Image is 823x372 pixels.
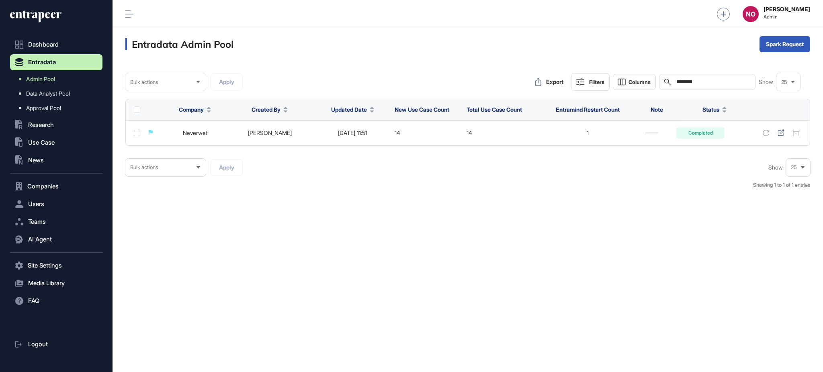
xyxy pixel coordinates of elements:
span: Data Analyst Pool [26,90,70,97]
a: Data Analyst Pool [14,86,102,101]
div: Showing 1 to 1 of 1 entries [753,181,810,189]
button: News [10,152,102,168]
a: Logout [10,336,102,352]
span: Total Use Case Count [467,106,522,113]
span: Status [702,105,719,114]
button: Use Case [10,135,102,151]
span: Site Settings [28,262,62,269]
span: Note [651,106,663,113]
span: Research [28,122,54,128]
span: Entradata [28,59,56,65]
span: Companies [27,183,59,190]
button: Columns [613,74,656,90]
div: [DATE] 11:51 [319,130,387,136]
button: Company [179,105,211,114]
div: 14 [467,130,530,136]
button: Research [10,117,102,133]
button: NO [743,6,759,22]
span: Entramind Restart Count [556,106,620,113]
span: 25 [791,164,797,170]
span: Users [28,201,44,207]
span: FAQ [28,298,39,304]
div: Completed [676,127,725,139]
button: Entradata [10,54,102,70]
button: Users [10,196,102,212]
span: New Use Case Count [395,106,449,113]
a: Neverwet [183,129,207,136]
span: Bulk actions [130,79,158,85]
span: Columns [629,79,651,85]
span: News [28,157,44,164]
button: FAQ [10,293,102,309]
button: AI Agent [10,231,102,247]
div: 1 [538,130,637,136]
button: Status [702,105,727,114]
span: Dashboard [28,41,59,48]
button: Teams [10,214,102,230]
a: Admin Pool [14,72,102,86]
button: Filters [571,73,610,91]
button: Created By [252,105,288,114]
span: 25 [781,79,787,85]
button: Site Settings [10,258,102,274]
a: Dashboard [10,37,102,53]
button: Companies [10,178,102,194]
button: Export [531,74,568,90]
strong: [PERSON_NAME] [764,6,810,12]
span: Admin [764,14,810,20]
button: Updated Date [331,105,374,114]
span: Logout [28,341,48,347]
div: 14 [395,130,459,136]
span: Updated Date [331,105,367,114]
span: Company [179,105,204,114]
span: Bulk actions [130,164,158,170]
a: [PERSON_NAME] [248,129,292,136]
span: AI Agent [28,236,52,243]
div: Filters [589,79,604,85]
button: Media Library [10,275,102,291]
span: Created By [252,105,280,114]
button: Spark Request [760,36,810,52]
span: Approval Pool [26,105,61,111]
span: Teams [28,219,46,225]
a: Approval Pool [14,101,102,115]
span: Media Library [28,280,65,286]
span: Show [768,164,783,171]
h3: Entradata Admin Pool [125,38,233,50]
span: Admin Pool [26,76,55,82]
span: Show [759,79,773,85]
span: Use Case [28,139,55,146]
